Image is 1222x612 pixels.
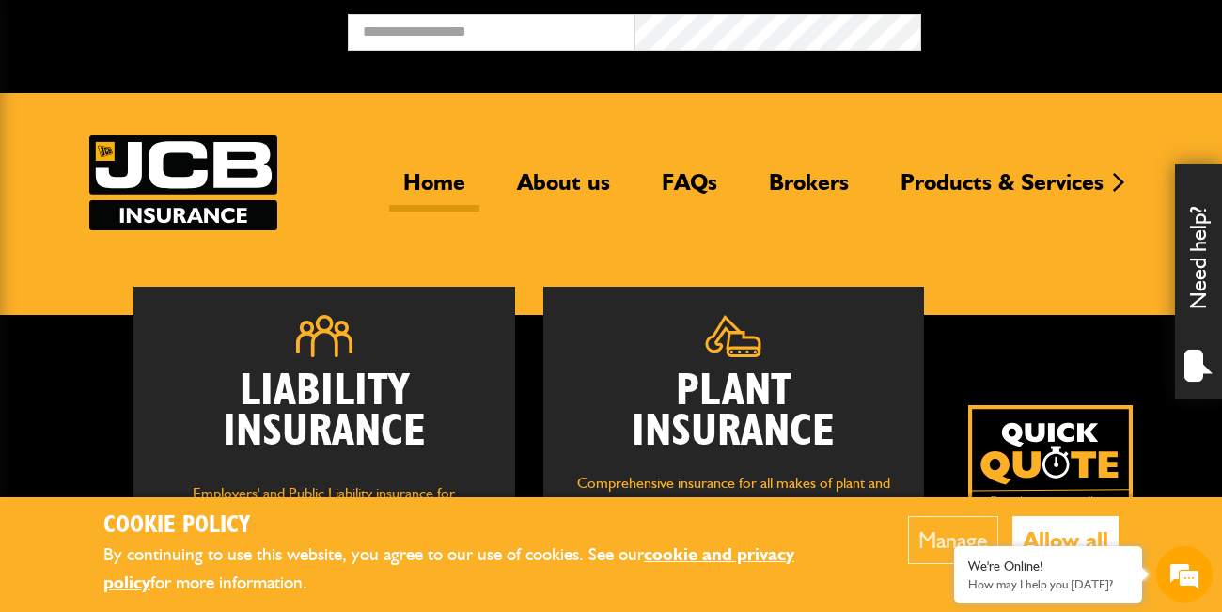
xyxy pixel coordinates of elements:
div: We're Online! [968,558,1128,574]
a: Home [389,168,479,212]
div: Need help? [1175,164,1222,399]
a: JCB Insurance Services [89,135,277,230]
a: Brokers [755,168,863,212]
p: Employers' and Public Liability insurance for groundworks, plant hire, light civil engineering, d... [162,481,487,588]
button: Manage [908,516,998,564]
a: FAQs [648,168,731,212]
h2: Cookie Policy [103,511,851,541]
a: About us [503,168,624,212]
p: Comprehensive insurance for all makes of plant and machinery, including owned and hired in equipm... [572,471,897,567]
h2: Liability Insurance [162,371,487,463]
a: Products & Services [886,168,1118,212]
img: JCB Insurance Services logo [89,135,277,230]
img: Quick Quote [968,405,1133,570]
p: How may I help you today? [968,577,1128,591]
h2: Plant Insurance [572,371,897,452]
p: By continuing to use this website, you agree to our use of cookies. See our for more information. [103,541,851,598]
button: Broker Login [921,14,1208,43]
a: Get your insurance quote isn just 2-minutes [968,405,1133,570]
button: Allow all [1012,516,1119,564]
